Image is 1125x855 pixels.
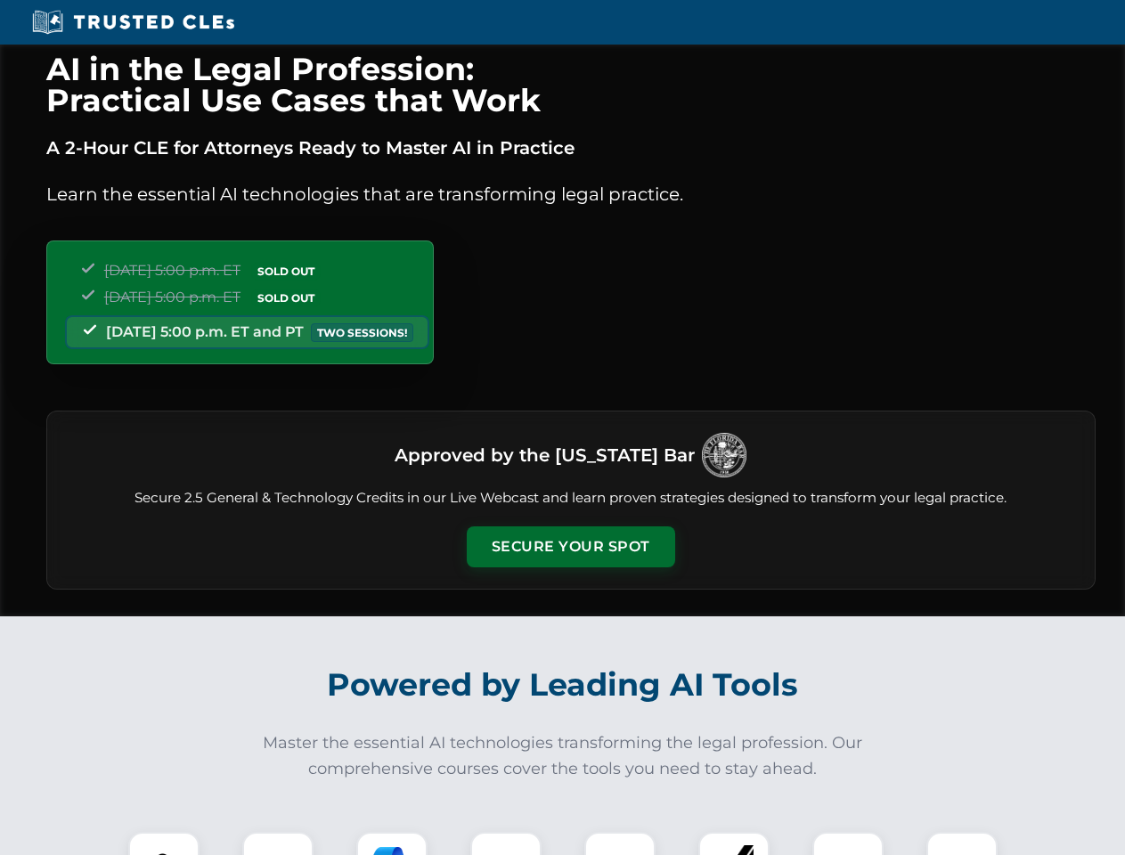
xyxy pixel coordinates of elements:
p: A 2-Hour CLE for Attorneys Ready to Master AI in Practice [46,134,1096,162]
p: Secure 2.5 General & Technology Credits in our Live Webcast and learn proven strategies designed ... [69,488,1073,509]
h2: Powered by Leading AI Tools [69,654,1056,716]
img: Trusted CLEs [27,9,240,36]
h3: Approved by the [US_STATE] Bar [395,439,695,471]
span: SOLD OUT [251,289,321,307]
button: Secure Your Spot [467,526,675,567]
img: Logo [702,433,746,477]
h1: AI in the Legal Profession: Practical Use Cases that Work [46,53,1096,116]
p: Master the essential AI technologies transforming the legal profession. Our comprehensive courses... [251,730,875,782]
p: Learn the essential AI technologies that are transforming legal practice. [46,180,1096,208]
span: SOLD OUT [251,262,321,281]
span: [DATE] 5:00 p.m. ET [104,262,240,279]
span: [DATE] 5:00 p.m. ET [104,289,240,305]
